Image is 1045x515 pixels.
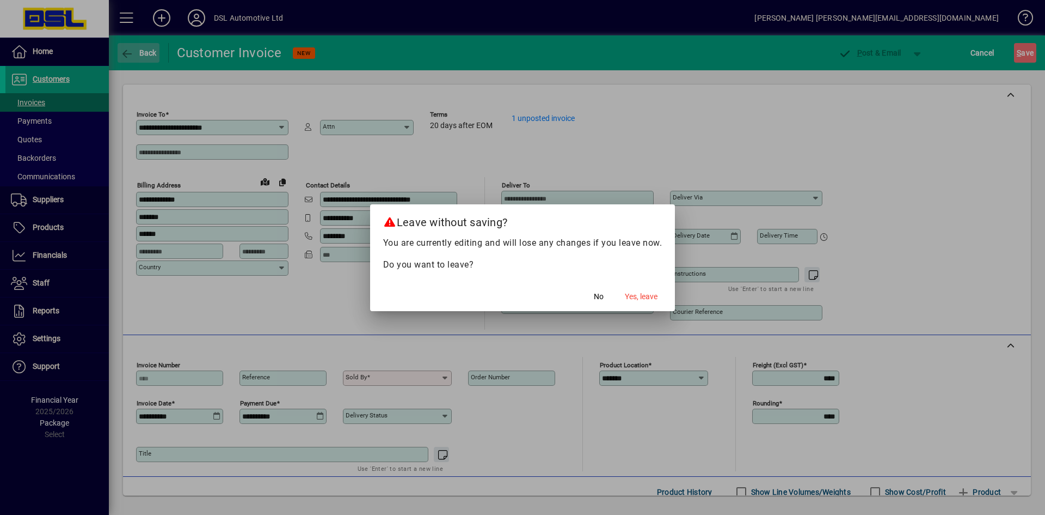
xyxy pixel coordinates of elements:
button: No [581,287,616,307]
h2: Leave without saving? [370,204,675,236]
p: Do you want to leave? [383,258,662,271]
button: Yes, leave [620,287,662,307]
p: You are currently editing and will lose any changes if you leave now. [383,237,662,250]
span: Yes, leave [625,291,657,302]
span: No [594,291,604,302]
